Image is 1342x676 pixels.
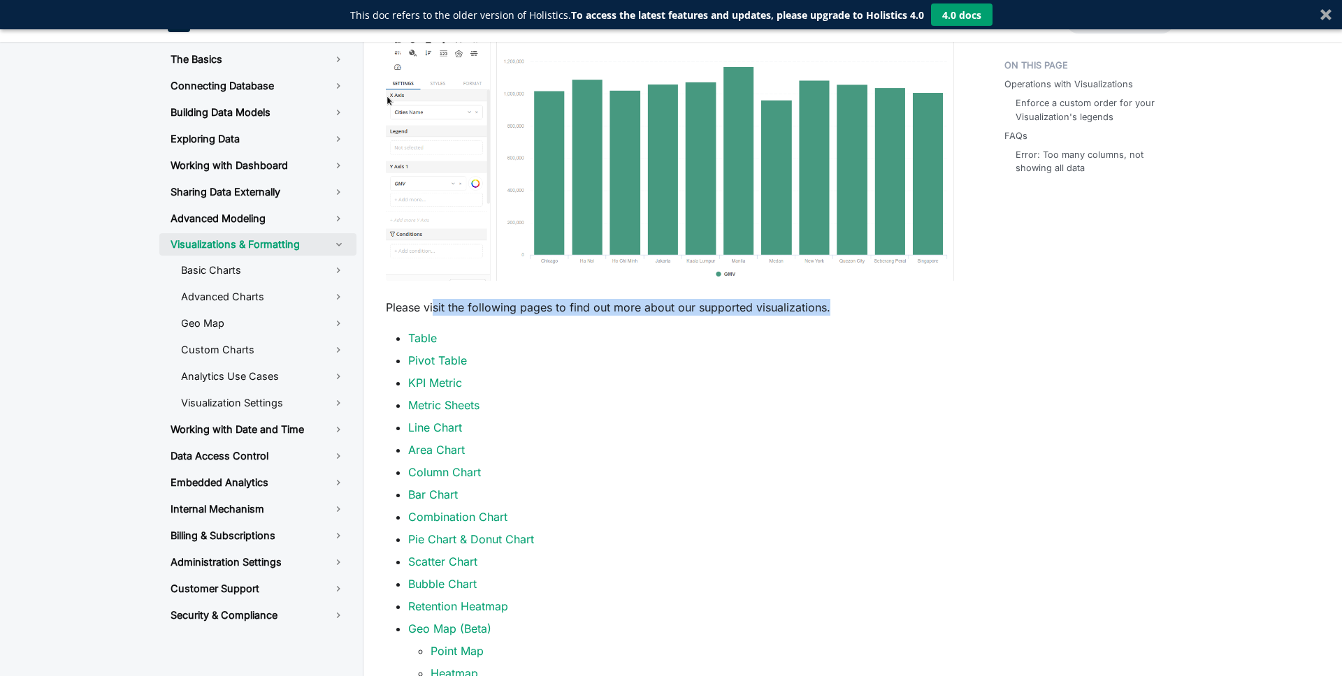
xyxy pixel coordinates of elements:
[159,127,356,151] a: Exploring Data
[170,285,356,309] a: Advanced Charts
[350,8,924,22] p: This doc refers to the older version of Holistics.
[1004,129,1027,142] a: FAQs
[408,443,465,457] a: Area Chart
[159,550,356,574] a: Administration Settings
[159,233,322,256] a: Visualizations & Formatting
[159,497,356,521] a: Internal Mechanism
[159,207,356,230] a: Advanced Modeling
[159,418,356,441] a: Working with Date and Time
[1016,148,1166,175] a: Error: Too many columns, not showing all data
[159,180,356,204] a: Sharing Data Externally
[408,554,477,568] a: Scatter Chart
[1004,78,1133,91] a: Operations with Visualizations
[386,299,960,316] p: Please visit the following pages to find out more about our supported visualizations.
[408,398,479,412] a: Metric Sheets
[170,338,356,362] a: Custom Charts
[159,154,356,177] a: Working with Dashboard
[408,487,458,501] a: Bar Chart
[170,311,356,335] a: Geo Map
[159,47,356,71] a: The Basics
[571,8,924,22] strong: To access the latest features and updates, please upgrade to Holistics 4.0
[159,603,356,627] a: Security & Compliance
[168,10,301,32] a: HolisticsHolistics Docs (3.0)
[159,524,356,548] a: Billing & Subscriptions
[408,465,481,479] a: Column Chart
[1016,96,1166,123] a: Enforce a custom order for your Visualization's legends
[431,644,484,658] a: Point Map
[408,376,462,390] a: KPI Metric
[408,577,477,591] a: Bubble Chart
[408,532,534,546] a: Pie Chart & Donut Chart
[159,444,356,468] a: Data Access Control
[408,599,508,613] a: Retention Heatmap
[408,622,491,635] a: Geo Map (Beta)
[350,8,924,22] div: This doc refers to the older version of Holistics.To access the latest features and updates, plea...
[159,74,356,98] a: Connecting Database
[322,233,356,256] button: Toggle the collapsible sidebar category 'Visualizations & Formatting'
[408,331,437,345] a: Table
[170,365,356,388] a: Analytics Use Cases
[159,471,356,494] a: Embedded Analytics
[408,353,467,367] a: Pivot Table
[408,420,462,434] a: Line Chart
[159,101,356,124] a: Building Data Models
[408,510,507,524] a: Combination Chart
[170,391,356,415] a: Visualization Settings
[154,42,363,676] nav: Docs sidebar
[931,3,993,26] button: 4.0 docs
[170,258,356,282] a: Basic Charts
[159,577,356,601] a: Customer Support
